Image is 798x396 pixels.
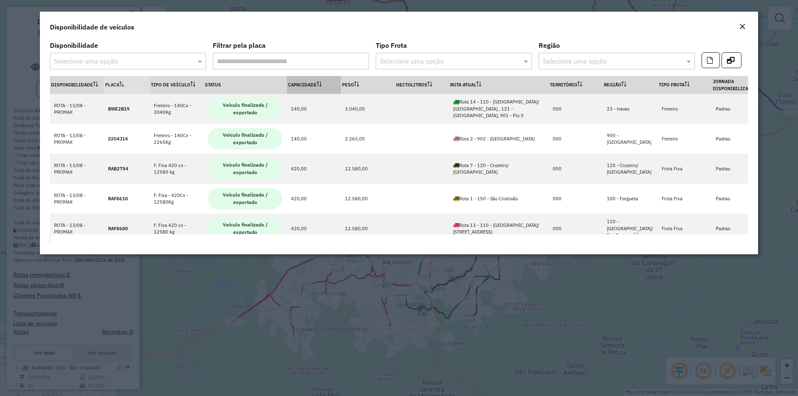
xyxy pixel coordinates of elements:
th: Peso [341,76,395,94]
td: 900 - [GEOGRAPHIC_DATA] [603,124,658,154]
strong: IUO4J14 [108,136,128,142]
td: Freteiro - 140Cx - 2265Kg [150,124,204,154]
td: 000 [549,184,603,214]
td: 110 - [GEOGRAPHIC_DATA]/ Sao Caetano  [603,214,658,244]
em: Fechar [739,23,746,30]
span: Veículo finalizado / exportado [208,128,282,150]
td: ROTA - 13/08 - PROMAX [50,214,104,244]
td: Freteiro [658,94,712,124]
td: Frota Fixa [658,214,712,244]
div: Rota 2 - 902 - [GEOGRAPHIC_DATA] [453,135,544,143]
th: Capacidade [287,76,341,94]
strong: RAF8680 [108,226,128,231]
h4: Disponibilidade de veículos [50,22,134,32]
strong: RAF8610 [108,196,128,202]
label: Filtrar pela placa [213,40,266,50]
th: Disponibilidade [50,76,104,94]
span: Veículo finalizado / exportado [208,218,282,239]
td: Padrao [712,124,766,154]
td: 12.580,00 [341,184,395,214]
strong: RAB2754 [108,166,128,172]
div: Rota 1 - 150 - São Cristóvão [453,195,544,202]
label: Disponibilidade [50,40,98,50]
td: 140,00 [287,124,341,154]
div: Rota 7 - 120 - Cruzeiro/ [GEOGRAPHIC_DATA] [453,162,544,176]
td: ROTA - 13/08 - PROMAX [50,154,104,184]
td: 000 [549,214,603,244]
td: 12.580,00 [341,154,395,184]
td: Padrao [712,154,766,184]
span: Veículo finalizado / exportado [208,98,282,120]
button: Close [736,22,748,32]
label: Tipo Frota [376,40,407,50]
td: 420,00 [287,214,341,244]
td: 420,00 [287,154,341,184]
th: Hectolitros [395,76,449,94]
td: Freteiro [658,124,712,154]
td: Padrao [712,94,766,124]
th: Território [549,76,603,94]
div: Rota 13 - 110 - [GEOGRAPHIC_DATA]/ [STREET_ADDRESS] [453,222,544,236]
td: 3.040,00 [341,94,395,124]
th: Tipo de veículo [150,76,204,94]
td: F. Fixa 420 cx - 12580 kg [150,154,204,184]
td: Frota Fixa [658,154,712,184]
td: ROTA - 13/08 - PROMAX [50,94,104,124]
td: F. Fixa - 420Cx - 12580Kg [150,184,204,214]
td: Padrao [712,184,766,214]
td: 23 - travas [603,94,658,124]
td: 120 - Cruzeiro/ [GEOGRAPHIC_DATA] [603,154,658,184]
td: 2.265,00 [341,124,395,154]
td: 12.580,00 [341,214,395,244]
td: 140,00 [287,94,341,124]
td: F. Fixa 420 cx - 12580 kg [150,214,204,244]
span: Veículo finalizado / exportado [208,188,282,209]
strong: BWE2B19 [108,106,130,112]
span: Veículo finalizado / exportado [208,158,282,180]
td: 000 [549,94,603,124]
label: Região [539,40,560,50]
td: Frota Fixa [658,184,712,214]
td: 000 [549,124,603,154]
td: Freteiro - 140Cx - 3040Kg [150,94,204,124]
div: Rota 14 - 110 - [GEOGRAPHIC_DATA]/ [GEOGRAPHIC_DATA] , 121 - [GEOGRAPHIC_DATA], 901 - Pio X [453,98,544,119]
td: Padrao [712,214,766,244]
th: Região [603,76,658,94]
th: Placa [104,76,150,94]
td: 000 [549,154,603,184]
td: 100 - Forgueta [603,184,658,214]
th: Rota Atual [449,76,549,94]
th: Status [204,76,287,94]
td: ROTA - 13/08 - PROMAX [50,184,104,214]
th: Jornada Disponibilizada [712,76,766,94]
th: Tipo Frota [658,76,712,94]
td: ROTA - 13/08 - PROMAX [50,124,104,154]
td: 420,00 [287,184,341,214]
